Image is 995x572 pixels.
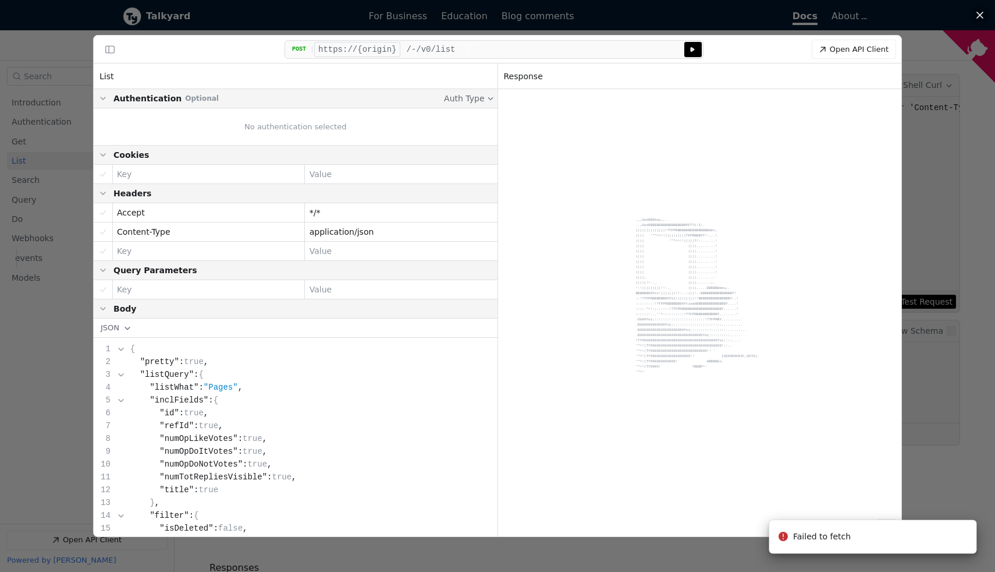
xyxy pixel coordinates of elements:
[101,471,114,483] div: 11
[442,92,495,105] button: Auth Type
[128,368,491,381] div: :
[497,63,902,536] section: Response
[150,498,154,507] span: }
[94,63,497,536] section: Request: List
[159,421,194,430] span: "refId"
[112,165,304,183] div: Cookie Key
[812,40,895,58] a: Open API Client
[117,206,145,219] div: Accept
[128,496,491,509] div: ,
[101,368,114,381] div: 3
[112,242,304,260] div: Header Key
[101,535,114,548] div: 16
[198,485,218,495] span: true
[128,407,491,419] div: : ,
[286,46,312,52] div: POST
[112,203,304,222] div: Header Key
[101,445,114,458] div: 9
[94,108,497,145] div: No authentication selected
[305,223,497,241] div: Header Value
[159,460,243,469] span: "numOpDoNotVotes"
[243,447,262,456] span: true
[128,381,491,394] div: : ,
[184,408,204,418] span: true
[793,531,851,543] div: Failed to fetch
[150,383,198,392] span: "listWhat"
[117,225,170,238] div: Content-Type
[128,522,491,535] div: : ,
[128,471,491,483] div: : ,
[128,509,491,522] div: :
[101,496,114,509] div: 13
[314,42,400,57] button: https://{origin}
[128,419,491,432] div: : ,
[272,472,292,482] span: true
[183,93,221,104] span: Optional
[247,460,267,469] span: true
[112,223,304,241] div: Header Key
[198,370,203,379] span: {
[113,93,182,104] span: Authentication
[112,280,304,299] div: Parameter Key
[128,355,491,368] div: : ,
[101,355,114,368] div: 2
[128,535,491,548] div: : ,
[128,483,491,496] div: :
[218,524,243,533] span: false
[184,357,204,366] span: true
[159,408,179,418] span: "id"
[130,344,135,354] span: {
[93,35,902,537] div: API Client
[101,407,114,419] div: 6
[150,511,189,520] span: "filter"
[159,434,237,443] span: "numOpLikeVotes"
[101,522,114,535] div: 15
[159,485,194,495] span: "title"
[140,370,194,379] span: "listQuery"
[94,319,139,337] button: JSON
[204,383,238,392] span: "Pages"
[101,343,114,355] div: 1
[159,472,267,482] span: "numTotRepliesVisible"
[128,445,491,458] div: : ,
[305,280,497,299] div: Parameter Value
[101,509,114,522] div: 14
[150,396,208,405] span: "inclFields"
[305,203,497,222] div: Header Value
[305,242,497,260] div: Header Value
[101,432,114,445] div: 8
[310,225,374,238] div: application/json
[214,396,218,405] span: {
[243,434,262,443] span: true
[101,381,114,394] div: 4
[101,419,114,432] div: 7
[194,511,198,520] span: {
[101,394,114,407] div: 5
[159,524,213,533] span: "isDeleted"
[198,421,218,430] span: true
[406,45,455,54] span: /-/v0/list
[101,483,114,496] div: 12
[305,165,497,183] div: Cookie Value
[159,447,237,456] span: "numOpDoItVotes"
[128,432,491,445] div: : ,
[128,394,491,407] div: :
[128,458,491,471] div: : ,
[101,458,114,471] div: 10
[101,322,119,334] span: JSON
[140,357,179,366] span: "pretty"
